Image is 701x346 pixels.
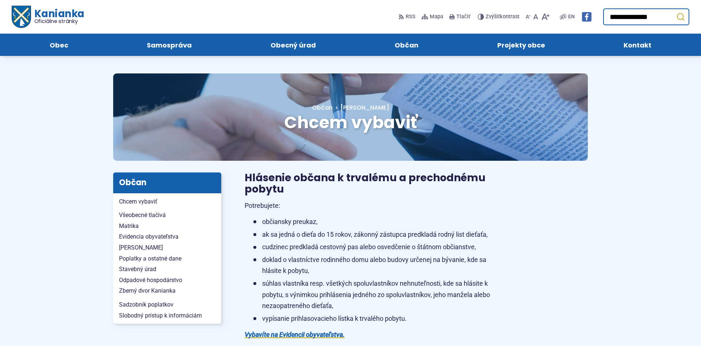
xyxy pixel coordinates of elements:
a: Odpadové hospodárstvo [113,275,221,286]
span: Odpadové hospodárstvo [119,275,215,286]
span: Kanianka [31,9,84,24]
button: Zmenšiť veľkosť písma [524,9,532,24]
a: Projekty obce [465,34,577,56]
a: Slobodný prístup k informáciám [113,310,221,321]
img: Prejsť na Facebook stránku [582,12,591,22]
button: Nastaviť pôvodnú veľkosť písma [532,9,540,24]
span: Samospráva [147,34,192,56]
li: súhlas vlastníka resp. všetkých spoluvlastníkov nehnuteľnosti, kde sa hlásite k pobytu, s výnimko... [253,278,504,312]
li: občiansky preukaz, [253,216,504,228]
a: Občan [312,103,333,112]
span: Zberný dvor Kanianka [119,285,215,296]
span: Evidencia obyvateľstva [119,231,215,242]
a: Zberný dvor Kanianka [113,285,221,296]
a: Chcem vybaviť [113,196,221,207]
a: Evidencia obyvateľstva [113,231,221,242]
a: [PERSON_NAME] [333,103,389,112]
li: ak sa jedná o dieťa do 15 rokov, zákonný zástupca predkladá rodný list dieťaťa, [253,229,504,240]
a: Vybavíte na Evidencii obyvateľstva. [245,331,345,338]
span: Zvýšiť [486,14,500,20]
button: Tlačiť [448,9,472,24]
a: Stavebný úrad [113,264,221,275]
span: kontrast [486,14,520,20]
a: Matrika [113,221,221,232]
h3: Občan [113,172,221,193]
a: Občan [363,34,451,56]
span: Matrika [119,221,215,232]
span: Občan [395,34,418,56]
span: RSS [406,12,415,21]
span: Chcem vybaviť [119,196,215,207]
span: Tlačiť [456,14,470,20]
span: Poplatky a ostatné dane [119,253,215,264]
a: Obecný úrad [238,34,348,56]
span: Oficiálne stránky [34,19,84,24]
span: Stavebný úrad [119,264,215,275]
span: Obec [50,34,68,56]
a: [PERSON_NAME] [113,242,221,253]
li: vypísanie prihlasovacieho lístka k trvalého pobytu. [253,313,504,324]
p: Potrebujete: [245,200,504,212]
span: Sadzobník poplatkov [119,299,215,310]
span: Kontakt [624,34,651,56]
span: [PERSON_NAME] [340,103,389,112]
a: Sadzobník poplatkov [113,299,221,310]
span: Mapa [430,12,443,21]
span: Hlásenie občana k trvalému a prechodnému pobytu [245,171,486,196]
button: Zvýšiťkontrast [478,9,521,24]
a: Všeobecné tlačivá [113,210,221,221]
span: Slobodný prístup k informáciám [119,310,215,321]
a: Samospráva [115,34,224,56]
a: Kontakt [591,34,683,56]
li: doklad o vlastníctve rodinného domu alebo budovy určenej na bývanie, kde sa hlásite k pobytu, [253,254,504,277]
a: RSS [398,9,417,24]
a: Obec [18,34,100,56]
a: Poplatky a ostatné dane [113,253,221,264]
a: Mapa [420,9,445,24]
span: Obecný úrad [271,34,316,56]
span: Projekty obce [497,34,545,56]
img: Prejsť na domovskú stránku [12,6,31,28]
span: Všeobecné tlačivá [119,210,215,221]
a: Logo Kanianka, prejsť na domovskú stránku. [12,6,84,28]
a: EN [567,12,576,21]
button: Zväčšiť veľkosť písma [540,9,551,24]
span: [PERSON_NAME] [119,242,215,253]
span: Chcem vybaviť [284,111,417,134]
span: EN [568,12,575,21]
li: cudzinec predkladá cestovný pas alebo osvedčenie o štátnom občianstve, [253,242,504,253]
